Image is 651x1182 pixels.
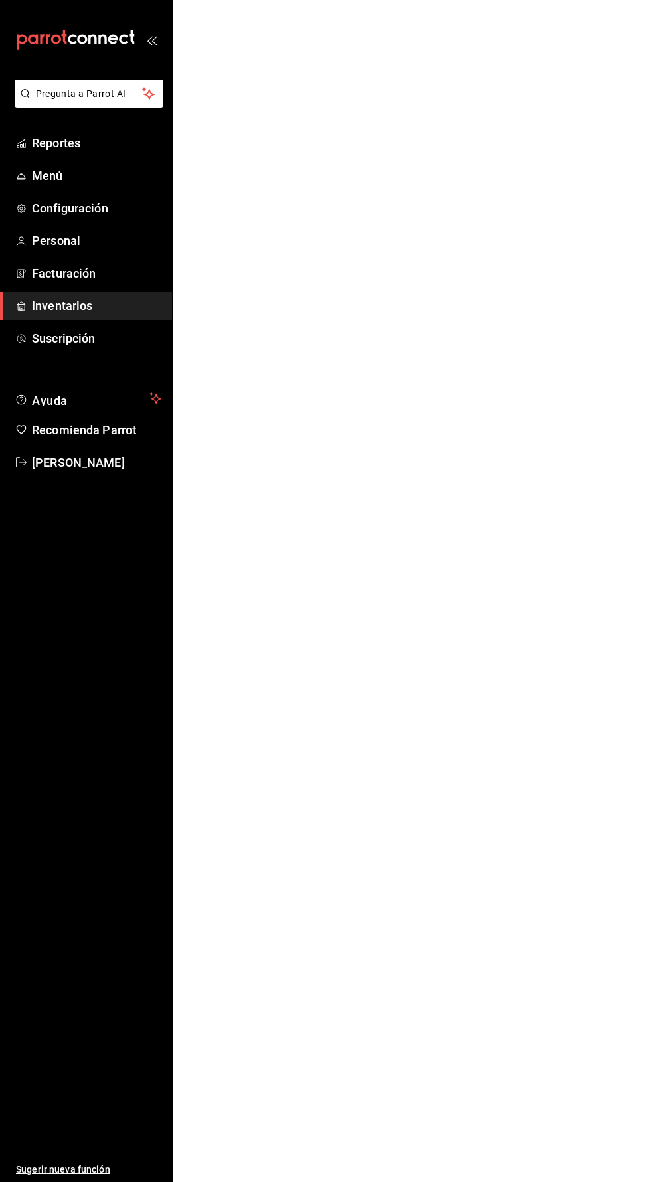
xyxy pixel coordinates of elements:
[146,35,157,45] button: open_drawer_menu
[32,199,161,217] span: Configuración
[36,87,143,101] span: Pregunta a Parrot AI
[32,134,161,152] span: Reportes
[16,1163,161,1177] span: Sugerir nueva función
[32,232,161,250] span: Personal
[32,264,161,282] span: Facturación
[32,167,161,185] span: Menú
[9,96,163,110] a: Pregunta a Parrot AI
[32,390,144,406] span: Ayuda
[15,80,163,108] button: Pregunta a Parrot AI
[32,329,161,347] span: Suscripción
[32,297,161,315] span: Inventarios
[32,454,161,471] span: [PERSON_NAME]
[32,421,161,439] span: Recomienda Parrot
